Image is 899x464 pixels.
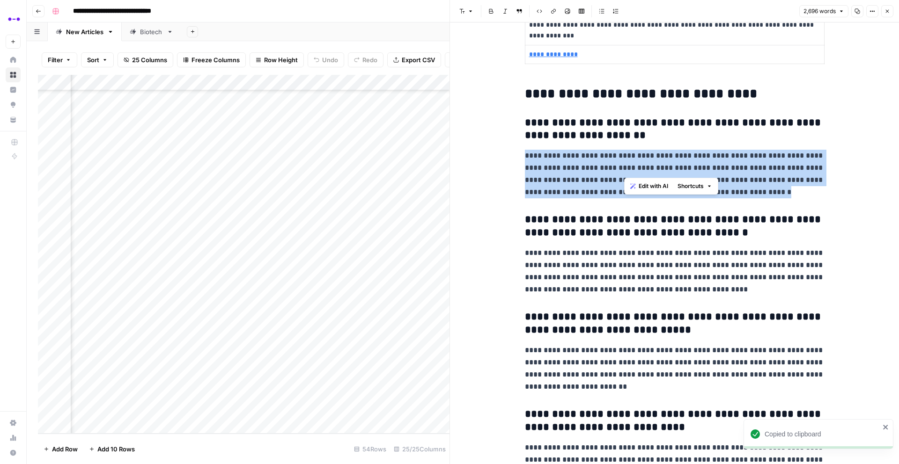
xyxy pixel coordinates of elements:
[362,55,377,65] span: Redo
[83,442,140,457] button: Add 10 Rows
[387,52,441,67] button: Export CSV
[6,11,22,28] img: Abacum Logo
[177,52,246,67] button: Freeze Columns
[6,430,21,445] a: Usage
[390,442,449,457] div: 25/25 Columns
[87,55,99,65] span: Sort
[264,55,298,65] span: Row Height
[350,442,390,457] div: 54 Rows
[6,52,21,67] a: Home
[348,52,383,67] button: Redo
[48,55,63,65] span: Filter
[626,180,672,192] button: Edit with AI
[97,444,135,454] span: Add 10 Rows
[192,55,240,65] span: Freeze Columns
[402,55,435,65] span: Export CSV
[765,429,880,439] div: Copied to clipboard
[639,182,668,190] span: Edit with AI
[250,52,304,67] button: Row Height
[6,7,21,31] button: Workspace: Abacum
[6,445,21,460] button: Help + Support
[6,67,21,82] a: Browse
[322,55,338,65] span: Undo
[81,52,114,67] button: Sort
[6,82,21,97] a: Insights
[6,415,21,430] a: Settings
[308,52,344,67] button: Undo
[52,444,78,454] span: Add Row
[42,52,77,67] button: Filter
[66,27,103,36] div: New Articles
[6,97,21,112] a: Opportunities
[122,22,181,41] a: Biotech
[803,7,836,15] span: 2,696 words
[678,182,704,190] span: Shortcuts
[6,112,21,127] a: Your Data
[883,423,889,431] button: close
[799,5,848,17] button: 2,696 words
[132,55,167,65] span: 25 Columns
[118,52,173,67] button: 25 Columns
[48,22,122,41] a: New Articles
[674,180,716,192] button: Shortcuts
[38,442,83,457] button: Add Row
[140,27,163,36] div: Biotech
